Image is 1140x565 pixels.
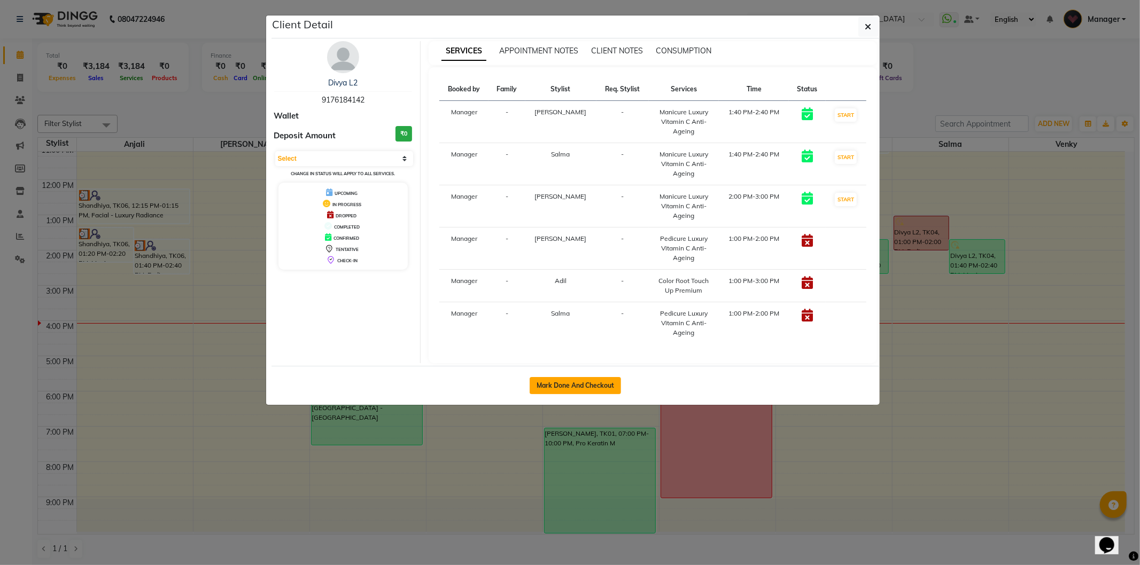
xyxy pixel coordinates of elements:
span: DROPPED [336,213,356,218]
td: - [488,270,525,302]
td: 1:00 PM-3:00 PM [719,270,789,302]
button: START [835,108,857,122]
span: CONFIRMED [334,236,359,241]
button: START [835,151,857,164]
div: Color Root Touch Up Premium [655,276,713,295]
button: Mark Done And Checkout [530,377,621,394]
span: 9176184142 [322,95,365,105]
td: - [488,101,525,143]
td: - [596,227,649,270]
span: TENTATIVE [336,247,359,252]
td: - [488,143,525,185]
td: - [488,302,525,344]
iframe: chat widget [1095,522,1129,554]
div: Manicure Luxury Vitamin C Anti-Ageing [655,192,713,221]
td: - [596,143,649,185]
td: 1:00 PM-2:00 PM [719,227,789,270]
td: - [488,185,525,227]
td: - [596,270,649,302]
td: 1:40 PM-2:40 PM [719,101,789,143]
button: START [835,193,857,206]
img: avatar [327,41,359,73]
td: - [596,185,649,227]
span: UPCOMING [335,191,358,196]
div: Pedicure Luxury Vitamin C Anti-Ageing [655,309,713,338]
td: 1:40 PM-2:40 PM [719,143,789,185]
span: CLIENT NOTES [591,46,643,56]
th: Time [719,78,789,101]
td: Manager [439,270,488,302]
td: - [596,302,649,344]
td: Manager [439,185,488,227]
th: Status [789,78,825,101]
a: Divya L2 [328,78,358,88]
span: COMPLETED [334,224,360,230]
span: [PERSON_NAME] [535,192,587,200]
td: 2:00 PM-3:00 PM [719,185,789,227]
span: IN PROGRESS [332,202,361,207]
div: Pedicure Luxury Vitamin C Anti-Ageing [655,234,713,263]
td: Manager [439,227,488,270]
span: Salma [552,309,570,317]
td: - [596,101,649,143]
span: [PERSON_NAME] [535,108,587,116]
td: Manager [439,302,488,344]
th: Booked by [439,78,488,101]
small: Change in status will apply to all services. [291,171,395,176]
th: Services [649,78,719,101]
span: CHECK-IN [337,258,358,263]
th: Family [488,78,525,101]
h3: ₹0 [395,126,412,142]
span: CONSUMPTION [656,46,711,56]
h5: Client Detail [273,17,334,33]
div: Manicure Luxury Vitamin C Anti-Ageing [655,107,713,136]
div: Manicure Luxury Vitamin C Anti-Ageing [655,150,713,178]
span: SERVICES [441,42,486,61]
span: APPOINTMENT NOTES [499,46,578,56]
span: [PERSON_NAME] [535,234,587,242]
span: Adil [555,277,567,285]
th: Req. Stylist [596,78,649,101]
td: Manager [439,143,488,185]
th: Stylist [525,78,596,101]
td: Manager [439,101,488,143]
span: Deposit Amount [274,130,336,142]
td: - [488,227,525,270]
span: Wallet [274,110,299,122]
span: Salma [552,150,570,158]
td: 1:00 PM-2:00 PM [719,302,789,344]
